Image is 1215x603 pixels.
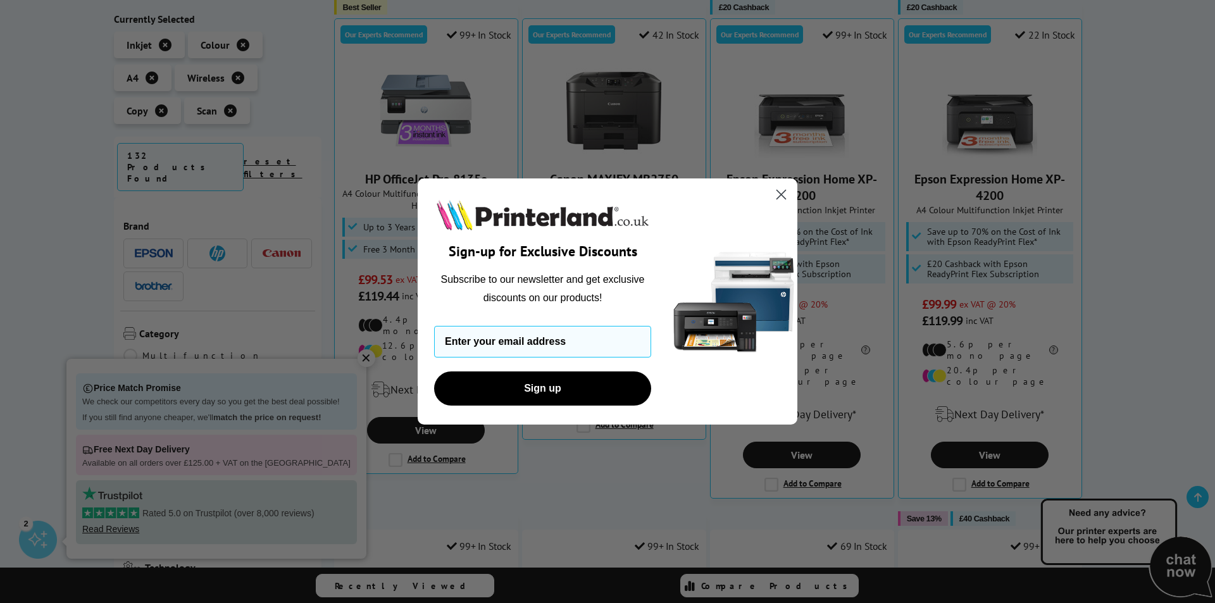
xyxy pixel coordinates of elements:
[441,274,645,302] span: Subscribe to our newsletter and get exclusive discounts on our products!
[449,242,637,260] span: Sign-up for Exclusive Discounts
[770,183,792,206] button: Close dialog
[434,326,651,357] input: Enter your email address
[671,178,797,425] img: 5290a21f-4df8-4860-95f4-ea1e8d0e8904.png
[434,371,651,406] button: Sign up
[434,197,651,233] img: Printerland.co.uk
